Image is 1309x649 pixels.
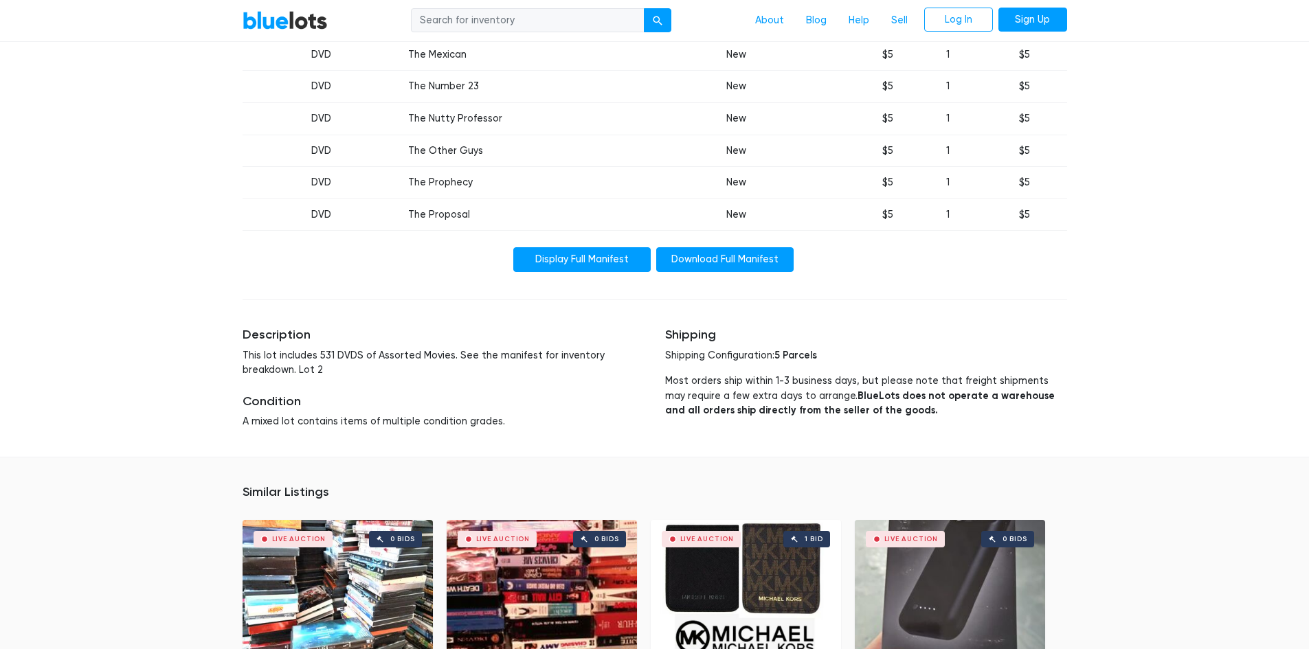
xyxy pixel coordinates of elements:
td: 1 [913,135,983,167]
div: 0 bids [390,536,415,543]
td: $5 [983,102,1066,135]
td: DVD [243,167,400,199]
td: 1 [913,38,983,71]
a: About [744,8,795,34]
div: 0 bids [1003,536,1027,543]
td: $5 [983,135,1066,167]
a: BlueLots [243,10,328,30]
div: Live Auction [272,536,326,543]
h5: Condition [243,394,645,409]
td: The Other Guys [400,135,700,167]
a: Download Full Manifest [656,247,794,272]
td: 1 [913,198,983,231]
td: $5 [862,71,914,103]
td: The Number 23 [400,71,700,103]
td: New [699,167,773,199]
span: 5 Parcels [774,349,817,361]
td: The Nutty Professor [400,102,700,135]
td: The Proposal [400,198,700,231]
td: DVD [243,135,400,167]
h5: Similar Listings [243,485,1067,500]
strong: BlueLots does not operate a warehouse and all orders ship directly from the seller of the goods. [665,389,1055,417]
td: DVD [243,71,400,103]
a: Log In [924,8,993,32]
h5: Description [243,328,645,343]
td: $5 [983,198,1066,231]
h5: Shipping [665,328,1067,343]
div: Live Auction [884,536,939,543]
div: Live Auction [476,536,530,543]
td: New [699,198,773,231]
p: A mixed lot contains items of multiple condition grades. [243,414,645,429]
td: DVD [243,102,400,135]
td: $5 [983,71,1066,103]
div: Live Auction [680,536,735,543]
td: $5 [862,38,914,71]
div: 0 bids [594,536,619,543]
td: New [699,102,773,135]
p: Most orders ship within 1-3 business days, but please note that freight shipments may require a f... [665,374,1067,418]
td: New [699,135,773,167]
a: Help [838,8,880,34]
td: $5 [983,38,1066,71]
td: $5 [862,198,914,231]
td: The Mexican [400,38,700,71]
td: $5 [862,167,914,199]
td: 1 [913,102,983,135]
td: DVD [243,198,400,231]
a: Sell [880,8,919,34]
a: Blog [795,8,838,34]
a: Sign Up [998,8,1067,32]
td: 1 [913,167,983,199]
td: $5 [862,102,914,135]
td: DVD [243,38,400,71]
p: Shipping Configuration: [665,348,1067,363]
td: $5 [862,135,914,167]
td: New [699,71,773,103]
input: Search for inventory [411,8,645,33]
td: The Prophecy [400,167,700,199]
td: 1 [913,71,983,103]
div: 1 bid [805,536,823,543]
td: $5 [983,167,1066,199]
td: New [699,38,773,71]
a: Display Full Manifest [513,247,651,272]
p: This lot includes 531 DVDS of Assorted Movies. See the manifest for inventory breakdown. Lot 2 [243,348,645,378]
